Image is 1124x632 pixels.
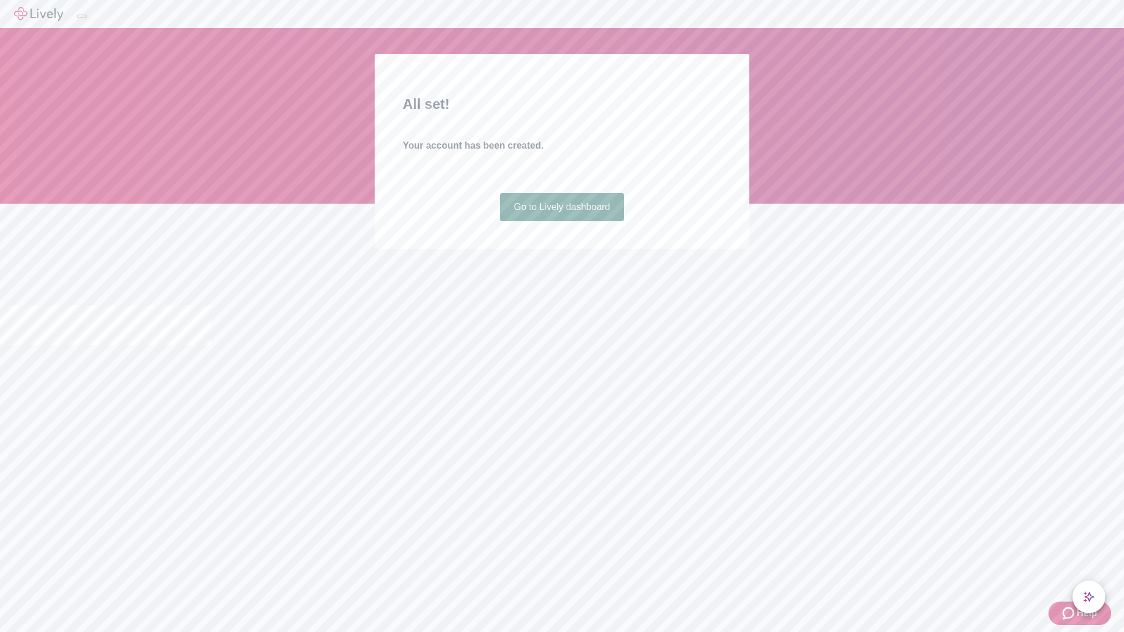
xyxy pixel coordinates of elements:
[500,193,625,221] a: Go to Lively dashboard
[1072,581,1105,613] button: chat
[77,15,87,18] button: Log out
[1083,591,1095,603] svg: Lively AI Assistant
[1048,602,1111,625] button: Zendesk support iconHelp
[14,7,63,21] img: Lively
[403,139,721,153] h4: Your account has been created.
[1063,606,1077,620] svg: Zendesk support icon
[1077,606,1097,620] span: Help
[403,94,721,115] h2: All set!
